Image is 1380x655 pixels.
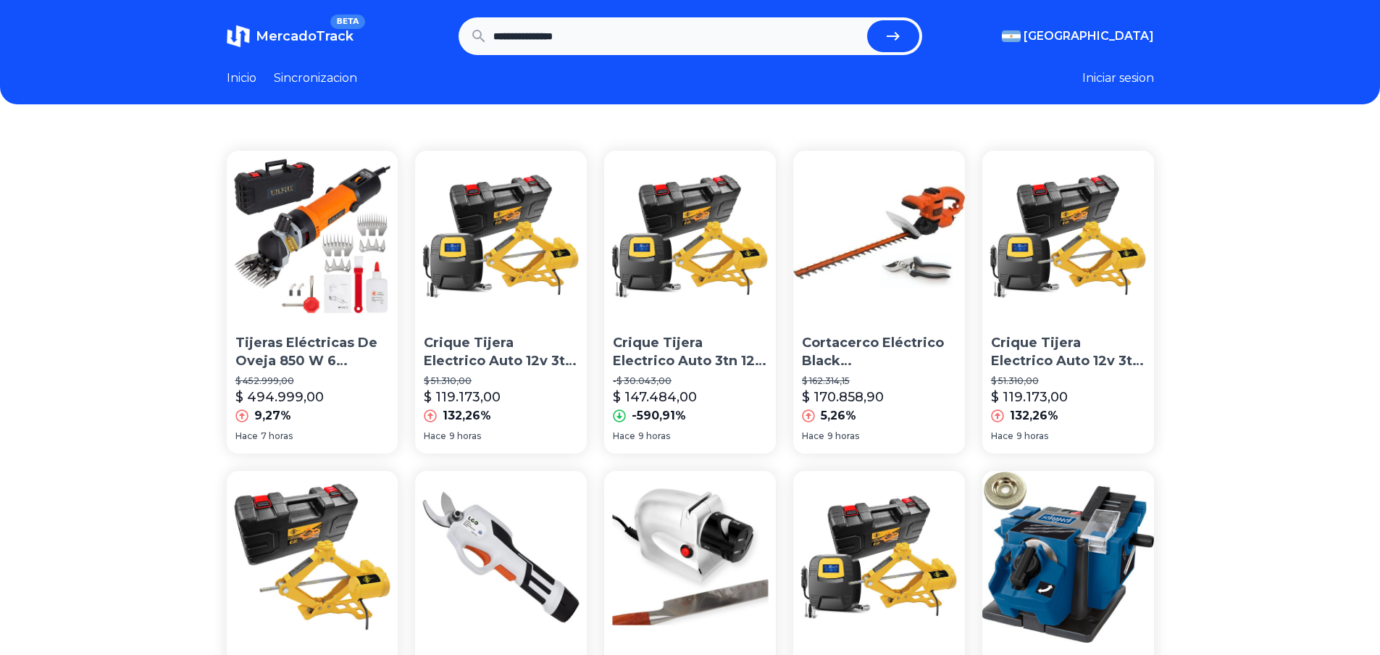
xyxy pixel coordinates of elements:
[982,151,1154,454] a: Crique Tijera Electrico Auto 12v 3tn Con Inflador Auto MotoCrique Tijera Electrico Auto 12v 3tn C...
[227,151,398,454] a: Tijeras Eléctricas De Oveja 850 W 6 VelocidadesTijeras Eléctricas De Oveja 850 W 6 Velocidades$ 4...
[424,375,578,387] p: $ 51.310,00
[793,151,965,454] a: Cortacerco Eléctrico Black Decker Beht201k 46cm 420w TijeraCortacerco Eléctrico Black [PERSON_NAM...
[254,407,291,425] p: 9,27%
[613,430,635,442] span: Hace
[415,471,587,643] img: Tijeras De Podar Eléctricas Para Jardinería Podadora De De
[227,151,398,322] img: Tijeras Eléctricas De Oveja 850 W 6 Velocidades
[613,375,767,387] p: -$ 30.043,00
[235,387,324,407] p: $ 494.999,00
[802,375,956,387] p: $ 162.314,15
[1002,30,1021,42] img: Argentina
[821,407,856,425] p: 5,26%
[1082,70,1154,87] button: Iniciar sesion
[415,151,587,454] a: Crique Tijera Electrico Auto 12v 3tn Con Inflador Auto MotoCrique Tijera Electrico Auto 12v 3tn C...
[1016,430,1048,442] span: 9 horas
[274,70,357,87] a: Sincronizacion
[827,430,859,442] span: 9 horas
[424,387,501,407] p: $ 119.173,00
[1010,407,1058,425] p: 132,26%
[1024,28,1154,45] span: [GEOGRAPHIC_DATA]
[613,334,767,370] p: Crique Tijera Electrico Auto 3tn 12v Con Inflador Auto Moto
[227,471,398,643] img: Crique Tijera Electrico Auto 12v 3tn Con Maletin
[261,430,293,442] span: 7 horas
[613,387,697,407] p: $ 147.484,00
[449,430,481,442] span: 9 horas
[991,387,1068,407] p: $ 119.173,00
[415,151,587,322] img: Crique Tijera Electrico Auto 12v 3tn Con Inflador Auto Moto
[793,151,965,322] img: Cortacerco Eléctrico Black Decker Beht201k 46cm 420w Tijera
[802,334,956,370] p: Cortacerco Eléctrico Black [PERSON_NAME] Beht201k 46cm 420w Tijera
[227,25,250,48] img: MercadoTrack
[604,151,776,322] img: Crique Tijera Electrico Auto 3tn 12v Con Inflador Auto Moto
[991,375,1145,387] p: $ 51.310,00
[991,430,1013,442] span: Hace
[632,407,686,425] p: -590,91%
[638,430,670,442] span: 9 horas
[604,471,776,643] img: Afilador Eléctrico Cuchillos Y Tijeras
[982,471,1154,643] img: Afilador Electrico Para Mechas, Cuchillos, Tijeras Etc Kld
[1002,28,1154,45] button: [GEOGRAPHIC_DATA]
[802,387,884,407] p: $ 170.858,90
[330,14,364,29] span: BETA
[793,471,965,643] img: Crique Tijera Electrico Auto 3tn 12v Con Inflador Auto Moto
[256,28,354,44] span: MercadoTrack
[424,334,578,370] p: Crique Tijera Electrico Auto 12v 3tn Con Inflador Auto Moto
[235,375,390,387] p: $ 452.999,00
[227,70,256,87] a: Inicio
[235,334,390,370] p: Tijeras Eléctricas De Oveja 850 W 6 Velocidades
[235,430,258,442] span: Hace
[424,430,446,442] span: Hace
[982,151,1154,322] img: Crique Tijera Electrico Auto 12v 3tn Con Inflador Auto Moto
[443,407,491,425] p: 132,26%
[991,334,1145,370] p: Crique Tijera Electrico Auto 12v 3tn Con Inflador Auto Moto
[802,430,824,442] span: Hace
[604,151,776,454] a: Crique Tijera Electrico Auto 3tn 12v Con Inflador Auto MotoCrique Tijera Electrico Auto 3tn 12v C...
[227,25,354,48] a: MercadoTrackBETA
